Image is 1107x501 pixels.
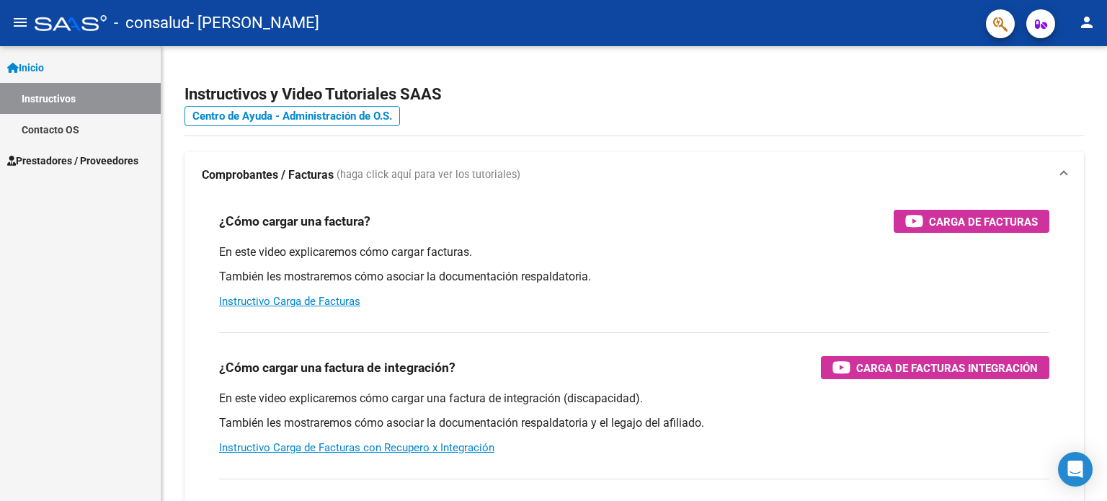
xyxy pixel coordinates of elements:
div: Open Intercom Messenger [1058,452,1093,487]
span: Carga de Facturas Integración [856,359,1038,377]
mat-icon: person [1078,14,1095,31]
mat-expansion-panel-header: Comprobantes / Facturas (haga click aquí para ver los tutoriales) [184,152,1084,198]
p: También les mostraremos cómo asociar la documentación respaldatoria y el legajo del afiliado. [219,415,1049,431]
span: - consalud [114,7,190,39]
strong: Comprobantes / Facturas [202,167,334,183]
mat-icon: menu [12,14,29,31]
a: Instructivo Carga de Facturas [219,295,360,308]
a: Centro de Ayuda - Administración de O.S. [184,106,400,126]
span: (haga click aquí para ver los tutoriales) [337,167,520,183]
p: En este video explicaremos cómo cargar una factura de integración (discapacidad). [219,391,1049,407]
span: Prestadores / Proveedores [7,153,138,169]
span: - [PERSON_NAME] [190,7,319,39]
span: Carga de Facturas [929,213,1038,231]
h3: ¿Cómo cargar una factura? [219,211,370,231]
h2: Instructivos y Video Tutoriales SAAS [184,81,1084,108]
a: Instructivo Carga de Facturas con Recupero x Integración [219,441,494,454]
span: Inicio [7,60,44,76]
p: En este video explicaremos cómo cargar facturas. [219,244,1049,260]
button: Carga de Facturas [894,210,1049,233]
h3: ¿Cómo cargar una factura de integración? [219,358,455,378]
button: Carga de Facturas Integración [821,356,1049,379]
p: También les mostraremos cómo asociar la documentación respaldatoria. [219,269,1049,285]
